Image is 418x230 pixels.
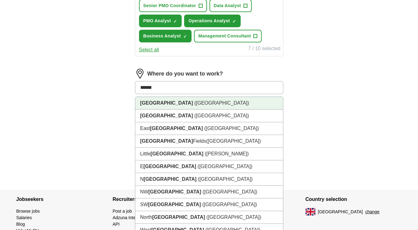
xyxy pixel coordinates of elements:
[135,160,283,173] li: E
[198,164,252,169] span: ([GEOGRAPHIC_DATA])
[306,191,402,208] h4: Country selection
[139,15,182,27] button: PMO Analyst✓
[173,19,177,24] span: ✓
[306,208,315,215] img: UK flag
[16,209,40,214] a: Browse jobs
[203,189,257,194] span: ([GEOGRAPHIC_DATA])
[194,30,262,42] button: Management Consultant
[135,148,283,160] li: Little
[16,215,32,220] a: Salaries
[135,211,283,224] li: North
[365,209,379,215] button: change
[202,202,257,207] span: ([GEOGRAPHIC_DATA])
[140,138,193,144] strong: [GEOGRAPHIC_DATA]
[248,45,280,54] div: 7 / 10 selected
[198,33,251,39] span: Management Consultant
[143,2,196,9] span: Senior PMO Coordinator
[113,209,132,214] a: Post a job
[183,34,187,39] span: ✓
[194,100,249,106] span: ([GEOGRAPHIC_DATA])
[150,151,203,156] strong: [GEOGRAPHIC_DATA]
[206,138,261,144] span: ([GEOGRAPHIC_DATA])
[139,30,192,42] button: Business Analyst✓
[148,202,201,207] strong: [GEOGRAPHIC_DATA]
[143,33,181,39] span: Business Analyst
[135,122,283,135] li: East
[140,100,193,106] strong: [GEOGRAPHIC_DATA]
[205,151,249,156] span: ([PERSON_NAME])
[204,126,259,131] span: ([GEOGRAPHIC_DATA])
[140,113,193,118] strong: [GEOGRAPHIC_DATA]
[143,164,196,169] strong: [GEOGRAPHIC_DATA]
[198,176,252,182] span: ([GEOGRAPHIC_DATA])
[148,189,201,194] strong: [GEOGRAPHIC_DATA]
[184,15,241,27] button: Operations Analyst✓
[194,113,249,118] span: ([GEOGRAPHIC_DATA])
[150,126,203,131] strong: [GEOGRAPHIC_DATA]
[143,18,171,24] span: PMO Analyst
[113,222,120,227] a: API
[188,18,230,24] span: Operations Analyst
[144,176,196,182] strong: [GEOGRAPHIC_DATA]
[135,173,283,186] li: N
[214,2,241,9] span: Data Analyst
[232,19,236,24] span: ✓
[135,198,283,211] li: SW
[135,69,145,79] img: location.png
[16,222,25,227] a: Blog
[113,215,150,220] a: Adzuna Intelligence
[147,70,223,78] label: Where do you want to work?
[139,46,159,54] button: Select all
[152,215,205,220] strong: [GEOGRAPHIC_DATA]
[135,135,283,148] li: Fields
[135,186,283,198] li: NW
[318,209,363,215] span: [GEOGRAPHIC_DATA]
[206,215,261,220] span: ([GEOGRAPHIC_DATA])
